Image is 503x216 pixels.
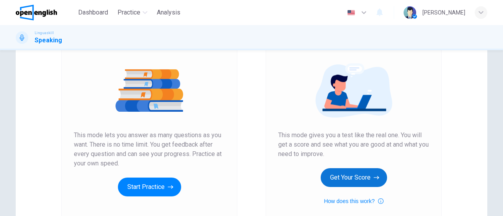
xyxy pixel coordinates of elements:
[35,30,54,36] span: Linguaskill
[35,36,62,45] h1: Speaking
[75,5,111,20] button: Dashboard
[117,8,140,17] span: Practice
[321,168,387,187] button: Get Your Score
[422,8,465,17] div: [PERSON_NAME]
[118,178,181,196] button: Start Practice
[157,8,180,17] span: Analysis
[154,5,184,20] button: Analysis
[278,131,429,159] span: This mode gives you a test like the real one. You will get a score and see what you are good at a...
[74,131,225,168] span: This mode lets you answer as many questions as you want. There is no time limit. You get feedback...
[324,196,383,206] button: How does this work?
[16,5,75,20] a: OpenEnglish logo
[114,5,151,20] button: Practice
[78,8,108,17] span: Dashboard
[16,5,57,20] img: OpenEnglish logo
[346,10,356,16] img: en
[404,6,416,19] img: Profile picture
